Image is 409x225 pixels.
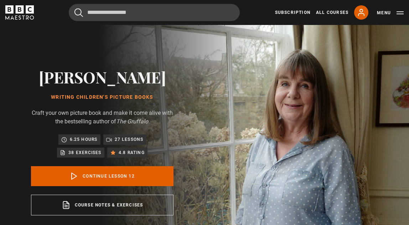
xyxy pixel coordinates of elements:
[31,195,174,215] a: Course notes & exercises
[68,149,101,156] p: 38 exercises
[74,8,83,17] button: Submit the search query
[31,94,174,100] h1: Writing Children's Picture Books
[69,4,240,21] input: Search
[377,9,404,16] button: Toggle navigation
[116,118,148,125] i: The Gruffalo
[70,136,98,143] p: 6.25 hours
[119,149,145,156] p: 4.8 rating
[31,68,174,86] h2: [PERSON_NAME]
[115,136,144,143] p: 27 lessons
[31,109,174,126] p: Craft your own picture book and make it come alive with the bestselling author of .
[5,5,34,20] svg: BBC Maestro
[275,9,310,16] a: Subscription
[316,9,348,16] a: All Courses
[31,166,174,186] a: Continue lesson 12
